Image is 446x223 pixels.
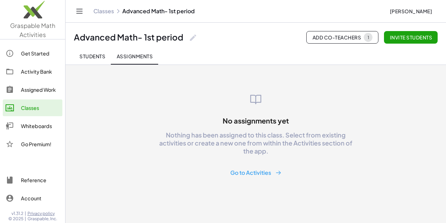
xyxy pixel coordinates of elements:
button: Go to Activities [225,166,287,179]
h2: No assignments yet [70,116,442,125]
span: Graspable Math Activities [10,22,55,38]
a: Classes [93,8,114,15]
span: Invite students [390,34,432,40]
div: Get Started [21,49,60,58]
div: Go Premium! [21,140,60,148]
a: Assigned Work [3,81,62,98]
span: Add Co-Teachers [312,33,372,42]
div: Activity Bank [21,67,60,76]
a: Privacy policy [28,211,57,216]
a: Reference [3,172,62,188]
div: Advanced Math- 1st period [74,32,183,43]
a: Whiteboards [3,118,62,134]
a: Classes [3,99,62,116]
span: v1.31.2 [11,211,23,216]
a: Activity Bank [3,63,62,80]
span: | [25,216,26,222]
div: Whiteboards [21,122,60,130]
span: | [25,211,26,216]
span: [PERSON_NAME] [390,8,432,14]
button: Add Co-Teachers1 [306,31,378,44]
span: Assignments [116,53,153,59]
a: Account [3,190,62,207]
div: Assigned Work [21,86,60,94]
a: Get Started [3,45,62,62]
div: Account [21,194,60,202]
button: [PERSON_NAME] [384,5,438,17]
div: 1 [367,35,369,40]
button: Toggle navigation [74,6,85,17]
p: Nothing has been assigned to this class. Select from existing activities or create a new one from... [155,131,356,155]
button: Invite students [384,31,438,44]
span: © 2025 [8,216,23,222]
span: Students [79,53,105,59]
span: Graspable, Inc. [28,216,57,222]
div: Classes [21,104,60,112]
div: Reference [21,176,60,184]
